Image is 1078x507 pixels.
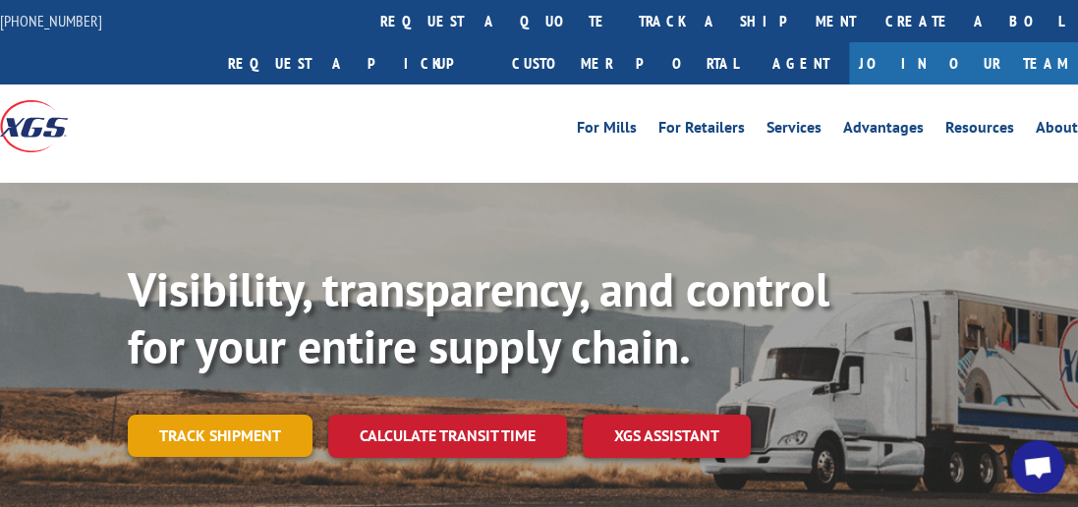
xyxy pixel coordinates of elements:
a: Customer Portal [497,42,753,84]
a: Advantages [843,120,924,141]
a: Agent [753,42,849,84]
a: For Retailers [658,120,745,141]
a: Request a pickup [213,42,497,84]
a: Services [766,120,822,141]
a: For Mills [577,120,637,141]
a: Resources [945,120,1014,141]
a: XGS ASSISTANT [583,415,751,457]
b: Visibility, transparency, and control for your entire supply chain. [128,258,829,376]
div: Open chat [1011,440,1064,493]
a: Track shipment [128,415,312,456]
a: Calculate transit time [328,415,567,457]
a: Join Our Team [849,42,1078,84]
a: About [1036,120,1078,141]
